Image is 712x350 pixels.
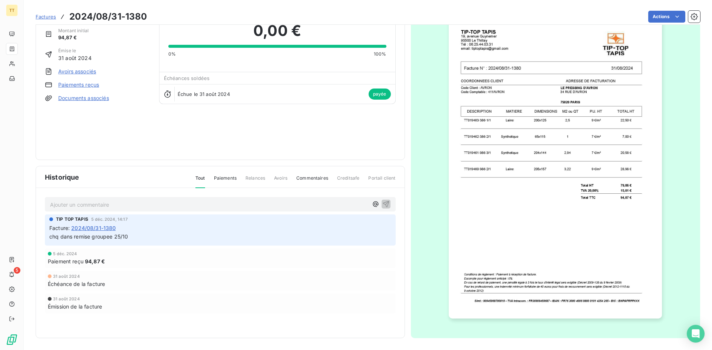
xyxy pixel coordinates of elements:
span: 31 août 2024 [53,274,80,279]
span: Échéance de la facture [48,280,105,288]
span: 31 août 2024 [58,54,92,62]
span: Relances [245,175,265,187]
span: Facture : [49,224,70,232]
span: 100% [374,51,386,57]
span: Émission de la facture [48,303,102,310]
span: payée [369,89,391,100]
span: Paiement reçu [48,257,83,265]
a: Factures [36,13,56,20]
span: 5 déc. 2024 [53,251,77,256]
span: Tout [195,175,205,188]
a: Paiements reçus [58,81,99,89]
span: Portail client [368,175,395,187]
span: 94,87 € [85,257,105,265]
h3: 2024/08/31-1380 [69,10,147,23]
a: Documents associés [58,94,109,102]
span: Paiements [214,175,237,187]
span: 94,87 € [58,34,89,41]
span: Échéances soldées [164,75,210,81]
img: Logo LeanPay [6,334,18,346]
span: 0,00 € [253,20,301,42]
div: Open Intercom Messenger [687,325,705,343]
div: TT [6,4,18,16]
span: Historique [45,172,79,182]
button: Actions [648,11,685,23]
span: Commentaires [296,175,328,187]
span: Creditsafe [337,175,360,187]
span: 5 déc. 2024, 14:17 [91,217,128,221]
span: Avoirs [274,175,287,187]
a: Avoirs associés [58,68,96,75]
span: chq dans remise groupee 25/10 [49,233,128,240]
span: Échue le 31 août 2024 [178,91,230,97]
span: 0% [168,51,176,57]
span: Émise le [58,47,92,54]
span: 31 août 2024 [53,297,80,301]
span: TIP TOP TAPIS [56,216,88,223]
span: 2024/08/31-1380 [71,224,116,232]
span: Factures [36,14,56,20]
img: invoice_thumbnail [449,17,662,319]
span: 5 [14,267,20,274]
span: Montant initial [58,27,89,34]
